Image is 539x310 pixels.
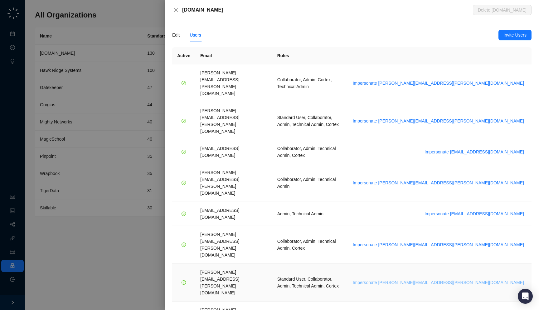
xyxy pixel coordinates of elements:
[353,279,524,286] span: Impersonate [PERSON_NAME][EMAIL_ADDRESS][PERSON_NAME][DOMAIN_NAME]
[272,64,345,102] td: Collaborator, Admin, Cortex, Technical Admin
[182,150,186,154] span: check-circle
[503,32,527,38] span: Invite Users
[353,80,524,87] span: Impersonate [PERSON_NAME][EMAIL_ADDRESS][PERSON_NAME][DOMAIN_NAME]
[200,70,239,96] span: [PERSON_NAME][EMAIL_ADDRESS][PERSON_NAME][DOMAIN_NAME]
[182,6,473,14] div: [DOMAIN_NAME]
[195,47,272,64] th: Email
[350,241,527,248] button: Impersonate [PERSON_NAME][EMAIL_ADDRESS][PERSON_NAME][DOMAIN_NAME]
[353,241,524,248] span: Impersonate [PERSON_NAME][EMAIL_ADDRESS][PERSON_NAME][DOMAIN_NAME]
[498,30,532,40] button: Invite Users
[518,289,533,304] div: Open Intercom Messenger
[473,5,532,15] button: Delete [DOMAIN_NAME]
[200,146,239,158] span: [EMAIL_ADDRESS][DOMAIN_NAME]
[350,179,527,187] button: Impersonate [PERSON_NAME][EMAIL_ADDRESS][PERSON_NAME][DOMAIN_NAME]
[172,47,195,64] th: Active
[182,212,186,216] span: check-circle
[272,102,345,140] td: Standard User, Collaborator, Admin, Technical Admin, Cortex
[272,164,345,202] td: Collaborator, Admin, Technical Admin
[422,210,527,217] button: Impersonate [EMAIL_ADDRESS][DOMAIN_NAME]
[272,140,345,164] td: Collaborator, Admin, Technical Admin, Cortex
[172,6,180,14] button: Close
[425,210,524,217] span: Impersonate [EMAIL_ADDRESS][DOMAIN_NAME]
[200,270,239,295] span: [PERSON_NAME][EMAIL_ADDRESS][PERSON_NAME][DOMAIN_NAME]
[182,119,186,123] span: check-circle
[272,47,345,64] th: Roles
[353,117,524,124] span: Impersonate [PERSON_NAME][EMAIL_ADDRESS][PERSON_NAME][DOMAIN_NAME]
[200,108,239,134] span: [PERSON_NAME][EMAIL_ADDRESS][PERSON_NAME][DOMAIN_NAME]
[200,170,239,196] span: [PERSON_NAME][EMAIL_ADDRESS][PERSON_NAME][DOMAIN_NAME]
[182,280,186,285] span: check-circle
[182,81,186,85] span: check-circle
[272,264,345,302] td: Standard User, Collaborator, Admin, Technical Admin, Cortex
[182,242,186,247] span: check-circle
[172,32,180,38] div: Edit
[200,232,239,257] span: [PERSON_NAME][EMAIL_ADDRESS][PERSON_NAME][DOMAIN_NAME]
[350,79,527,87] button: Impersonate [PERSON_NAME][EMAIL_ADDRESS][PERSON_NAME][DOMAIN_NAME]
[422,148,527,156] button: Impersonate [EMAIL_ADDRESS][DOMAIN_NAME]
[425,148,524,155] span: Impersonate [EMAIL_ADDRESS][DOMAIN_NAME]
[272,202,345,226] td: Admin, Technical Admin
[182,181,186,185] span: check-circle
[350,117,527,125] button: Impersonate [PERSON_NAME][EMAIL_ADDRESS][PERSON_NAME][DOMAIN_NAME]
[200,208,239,220] span: [EMAIL_ADDRESS][DOMAIN_NAME]
[190,32,201,38] div: Users
[353,179,524,186] span: Impersonate [PERSON_NAME][EMAIL_ADDRESS][PERSON_NAME][DOMAIN_NAME]
[350,279,527,286] button: Impersonate [PERSON_NAME][EMAIL_ADDRESS][PERSON_NAME][DOMAIN_NAME]
[272,226,345,264] td: Collaborator, Admin, Technical Admin, Cortex
[173,7,178,12] span: close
